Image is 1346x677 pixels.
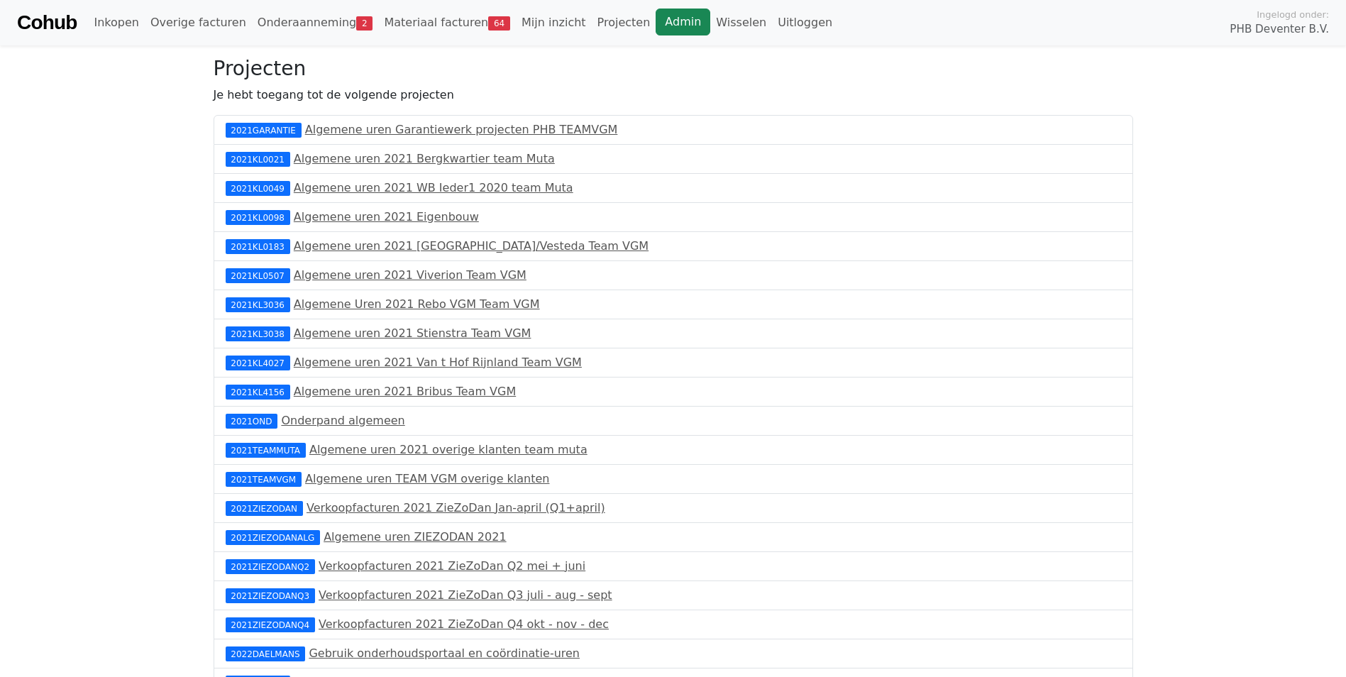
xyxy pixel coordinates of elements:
[226,443,306,457] div: 2021TEAMMUTA
[294,385,516,398] a: Algemene uren 2021 Bribus Team VGM
[294,297,540,311] a: Algemene Uren 2021 Rebo VGM Team VGM
[1257,8,1329,21] span: Ingelogd onder:
[294,152,555,165] a: Algemene uren 2021 Bergkwartier team Muta
[294,239,649,253] a: Algemene uren 2021 [GEOGRAPHIC_DATA]/Vesteda Team VGM
[226,414,278,428] div: 2021OND
[356,16,373,31] span: 2
[319,588,612,602] a: Verkoopfacturen 2021 ZieZoDan Q3 juli - aug - sept
[252,9,379,37] a: Onderaanneming2
[226,297,290,312] div: 2021KL3036
[324,530,506,544] a: Algemene uren ZIEZODAN 2021
[488,16,510,31] span: 64
[226,239,290,253] div: 2021KL0183
[656,9,710,35] a: Admin
[294,326,531,340] a: Algemene uren 2021 Stienstra Team VGM
[226,356,290,370] div: 2021KL4027
[145,9,252,37] a: Overige facturen
[226,646,306,661] div: 2022DAELMANS
[319,559,585,573] a: Verkoopfacturen 2021 ZieZoDan Q2 mei + juni
[226,472,302,486] div: 2021TEAMVGM
[226,501,303,515] div: 2021ZIEZODAN
[592,9,656,37] a: Projecten
[294,356,582,369] a: Algemene uren 2021 Van t Hof Rijnland Team VGM
[226,326,290,341] div: 2021KL3038
[307,501,605,514] a: Verkoopfacturen 2021 ZieZoDan Jan-april (Q1+april)
[214,87,1133,104] p: Je hebt toegang tot de volgende projecten
[226,268,290,282] div: 2021KL0507
[281,414,404,427] a: Onderpand algemeen
[226,152,290,166] div: 2021KL0021
[772,9,838,37] a: Uitloggen
[294,181,573,194] a: Algemene uren 2021 WB Ieder1 2020 team Muta
[226,385,290,399] div: 2021KL4156
[710,9,772,37] a: Wisselen
[226,588,315,602] div: 2021ZIEZODANQ3
[226,181,290,195] div: 2021KL0049
[319,617,609,631] a: Verkoopfacturen 2021 ZieZoDan Q4 okt - nov - dec
[305,123,618,136] a: Algemene uren Garantiewerk projecten PHB TEAMVGM
[294,268,526,282] a: Algemene uren 2021 Viverion Team VGM
[309,443,588,456] a: Algemene uren 2021 overige klanten team muta
[378,9,516,37] a: Materiaal facturen64
[17,6,77,40] a: Cohub
[1230,21,1329,38] span: PHB Deventer B.V.
[516,9,592,37] a: Mijn inzicht
[305,472,549,485] a: Algemene uren TEAM VGM overige klanten
[88,9,144,37] a: Inkopen
[226,123,302,137] div: 2021GARANTIE
[294,210,479,224] a: Algemene uren 2021 Eigenbouw
[309,646,580,660] a: Gebruik onderhoudsportaal en coördinatie-uren
[226,617,315,632] div: 2021ZIEZODANQ4
[226,559,315,573] div: 2021ZIEZODANQ2
[214,57,1133,81] h3: Projecten
[226,210,290,224] div: 2021KL0098
[226,530,321,544] div: 2021ZIEZODANALG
